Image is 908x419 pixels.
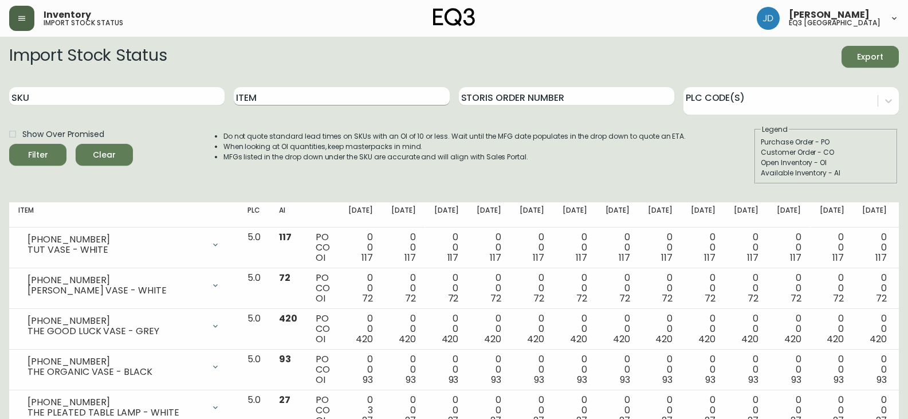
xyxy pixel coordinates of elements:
[27,397,204,408] div: [PHONE_NUMBER]
[22,128,104,140] span: Show Over Promised
[44,10,91,19] span: Inventory
[862,354,887,385] div: 0 0
[691,354,716,385] div: 0 0
[691,273,716,304] div: 0 0
[425,202,468,228] th: [DATE]
[832,251,844,264] span: 117
[734,273,758,304] div: 0 0
[691,314,716,344] div: 0 0
[363,373,373,386] span: 93
[27,326,204,336] div: THE GOOD LUCK VASE - GREY
[279,312,297,325] span: 420
[223,142,686,152] li: When looking at OI quantities, keep masterpacks in mind.
[433,8,475,26] img: logo
[449,373,459,386] span: 93
[606,354,630,385] div: 0 0
[405,292,416,305] span: 72
[27,357,204,367] div: [PHONE_NUMBER]
[725,202,768,228] th: [DATE]
[741,332,758,346] span: 420
[820,314,844,344] div: 0 0
[576,292,587,305] span: 72
[382,202,425,228] th: [DATE]
[27,285,204,296] div: [PERSON_NAME] VASE - WHITE
[648,273,673,304] div: 0 0
[648,314,673,344] div: 0 0
[757,7,780,30] img: 7c567ac048721f22e158fd313f7f0981
[491,373,501,386] span: 93
[661,251,673,264] span: 117
[477,314,501,344] div: 0 0
[490,251,501,264] span: 117
[316,251,325,264] span: OI
[761,124,789,135] legend: Legend
[510,202,553,228] th: [DATE]
[361,251,373,264] span: 117
[639,202,682,228] th: [DATE]
[44,19,123,26] h5: import stock status
[761,168,891,178] div: Available Inventory - AI
[490,292,501,305] span: 72
[434,232,459,263] div: 0 0
[875,251,887,264] span: 117
[577,373,587,386] span: 93
[27,367,204,377] div: THE ORGANIC VASE - BLACK
[477,354,501,385] div: 0 0
[348,354,373,385] div: 0 0
[791,292,801,305] span: 72
[748,292,758,305] span: 72
[484,332,501,346] span: 420
[238,350,270,390] td: 5.0
[862,232,887,263] div: 0 0
[279,230,292,244] span: 117
[27,245,204,255] div: TUT VASE - WHITE
[85,148,124,162] span: Clear
[842,46,899,68] button: Export
[768,202,811,228] th: [DATE]
[820,273,844,304] div: 0 0
[28,148,48,162] div: Filter
[279,393,290,406] span: 27
[698,332,716,346] span: 420
[534,373,544,386] span: 93
[316,354,330,385] div: PO CO
[447,251,459,264] span: 117
[789,10,870,19] span: [PERSON_NAME]
[833,292,844,305] span: 72
[784,332,801,346] span: 420
[477,232,501,263] div: 0 0
[18,273,229,298] div: [PHONE_NUMBER][PERSON_NAME] VASE - WHITE
[316,273,330,304] div: PO CO
[862,314,887,344] div: 0 0
[520,232,544,263] div: 0 0
[9,144,66,166] button: Filter
[761,147,891,158] div: Customer Order - CO
[790,251,801,264] span: 117
[705,373,716,386] span: 93
[391,232,416,263] div: 0 0
[391,314,416,344] div: 0 0
[434,354,459,385] div: 0 0
[434,273,459,304] div: 0 0
[570,332,587,346] span: 420
[662,373,673,386] span: 93
[442,332,459,346] span: 420
[520,314,544,344] div: 0 0
[648,354,673,385] div: 0 0
[527,332,544,346] span: 420
[448,292,459,305] span: 72
[619,251,630,264] span: 117
[862,273,887,304] div: 0 0
[748,373,758,386] span: 93
[223,152,686,162] li: MFGs listed in the drop down under the SKU are accurate and will align with Sales Portal.
[434,314,459,344] div: 0 0
[18,354,229,379] div: [PHONE_NUMBER]THE ORGANIC VASE - BLACK
[704,251,716,264] span: 117
[777,354,801,385] div: 0 0
[747,251,758,264] span: 117
[477,273,501,304] div: 0 0
[238,268,270,309] td: 5.0
[467,202,510,228] th: [DATE]
[876,373,887,386] span: 93
[9,202,238,228] th: Item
